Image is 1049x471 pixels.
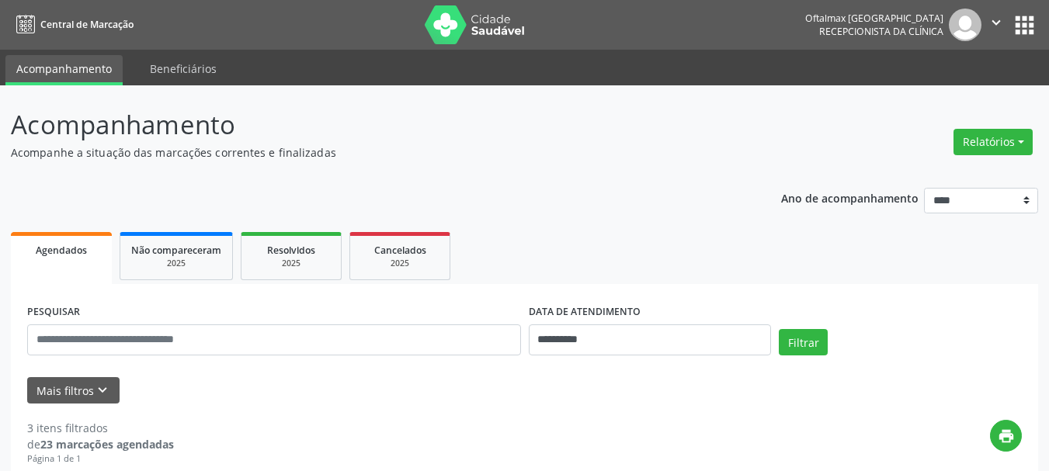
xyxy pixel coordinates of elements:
div: 2025 [361,258,439,269]
label: PESQUISAR [27,300,80,324]
strong: 23 marcações agendadas [40,437,174,452]
p: Acompanhe a situação das marcações correntes e finalizadas [11,144,730,161]
div: 3 itens filtrados [27,420,174,436]
i:  [988,14,1005,31]
button: print [990,420,1022,452]
button: Mais filtroskeyboard_arrow_down [27,377,120,404]
img: img [949,9,981,41]
span: Agendados [36,244,87,257]
a: Beneficiários [139,55,228,82]
a: Acompanhamento [5,55,123,85]
i: print [998,428,1015,445]
div: 2025 [131,258,221,269]
label: DATA DE ATENDIMENTO [529,300,641,324]
button: apps [1011,12,1038,39]
p: Ano de acompanhamento [781,188,919,207]
span: Resolvidos [267,244,315,257]
p: Acompanhamento [11,106,730,144]
button: Filtrar [779,329,828,355]
span: Cancelados [374,244,426,257]
a: Central de Marcação [11,12,134,37]
span: Não compareceram [131,244,221,257]
button:  [981,9,1011,41]
i: keyboard_arrow_down [94,382,111,399]
div: de [27,436,174,452]
div: Página 1 de 1 [27,452,174,466]
span: Recepcionista da clínica [819,25,943,38]
span: Central de Marcação [40,18,134,31]
div: Oftalmax [GEOGRAPHIC_DATA] [805,12,943,25]
div: 2025 [252,258,330,269]
button: Relatórios [953,129,1033,155]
